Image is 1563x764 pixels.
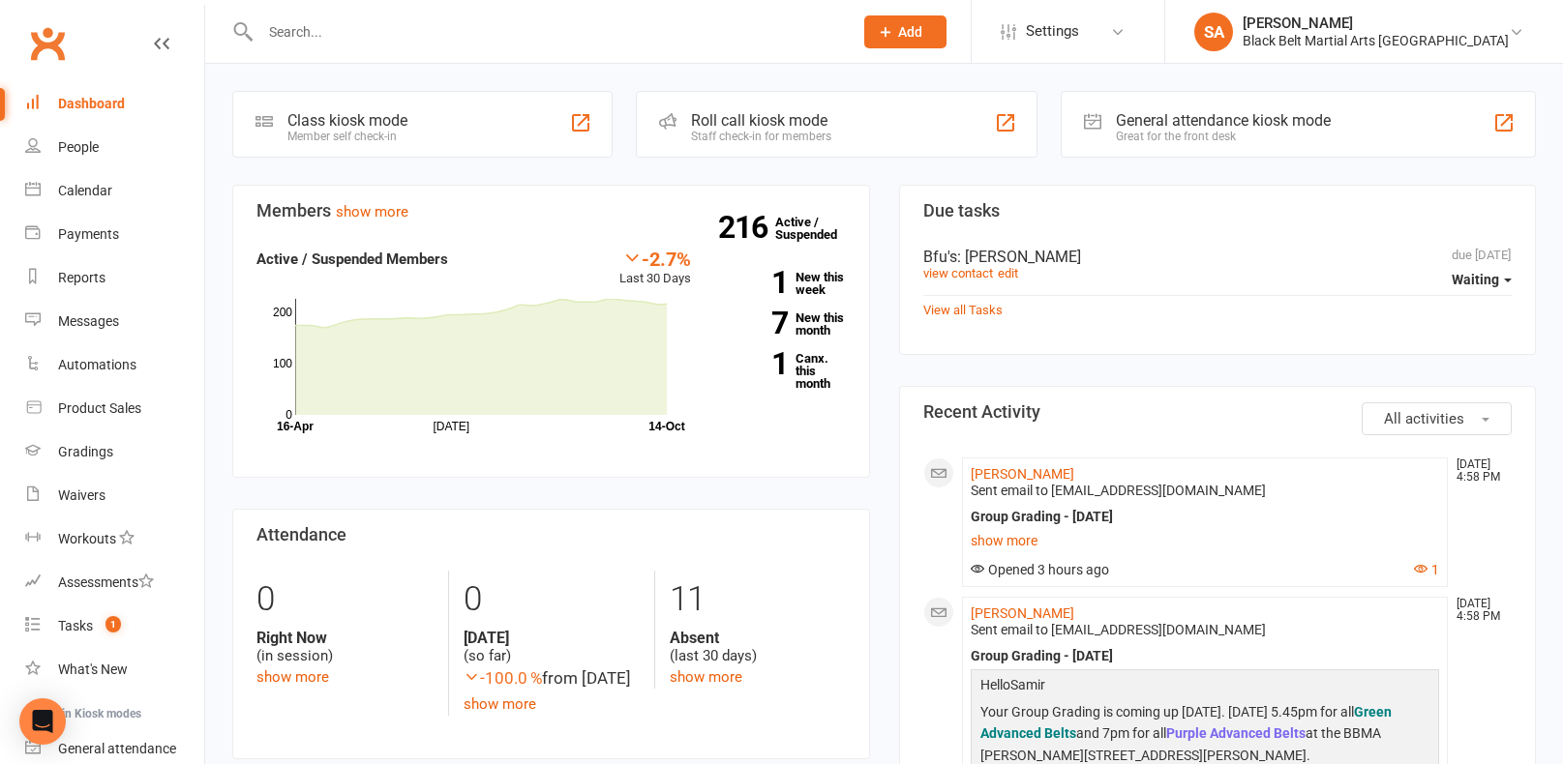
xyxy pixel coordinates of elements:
[58,313,119,329] div: Messages
[670,668,742,686] a: show more
[1116,130,1331,143] div: Great for the front desk
[58,400,141,416] div: Product Sales
[670,629,846,665] div: (last 30 days)
[256,525,846,544] h3: Attendance
[1362,402,1512,435] button: All activities
[58,139,99,155] div: People
[775,201,860,255] a: 216Active / Suspended
[25,300,204,343] a: Messages
[720,352,846,390] a: 1Canx. this month
[1243,32,1509,49] div: Black Belt Martial Arts [GEOGRAPHIC_DATA]
[923,266,993,280] a: view contact
[58,96,125,111] div: Dashboard
[25,517,204,561] a: Workouts
[691,111,831,130] div: Roll call kiosk mode
[58,487,105,503] div: Waivers
[25,256,204,300] a: Reports
[23,19,72,68] a: Clubworx
[971,527,1440,554] a: show more
[58,444,113,459] div: Gradings
[971,466,1074,482] a: [PERSON_NAME]
[1452,272,1499,287] span: Waiting
[691,130,831,143] div: Staff check-in for members
[1452,262,1512,297] button: Waiting
[957,248,1081,266] span: : [PERSON_NAME]
[256,250,448,268] strong: Active / Suspended Members
[25,387,204,430] a: Product Sales
[58,357,136,372] div: Automations
[923,248,1513,266] div: Bfu's
[670,629,846,647] strong: Absent
[25,82,204,126] a: Dashboard
[971,648,1440,664] div: Group Grading - [DATE]
[25,430,204,474] a: Gradings
[25,648,204,691] a: What's New
[256,629,434,647] strong: Right Now
[287,111,407,130] div: Class kiosk mode
[105,616,121,632] span: 1
[256,668,329,686] a: show more
[720,309,788,338] strong: 7
[1447,458,1511,484] time: [DATE] 4:58 PM
[998,266,1018,280] a: edit
[19,698,66,745] div: Open Intercom Messenger
[1447,598,1511,623] time: [DATE] 4:58 PM
[720,311,846,337] a: 7New this month
[923,201,1513,220] h3: Due tasks
[58,183,112,198] div: Calendar
[720,268,788,297] strong: 1
[336,203,408,220] a: show more
[464,668,542,688] span: -100.0 %
[25,169,204,213] a: Calendar
[464,629,640,647] strong: [DATE]
[619,248,691,269] div: -2.7%
[464,665,640,691] div: from [DATE]
[58,574,154,590] div: Assessments
[1194,13,1233,51] div: SA
[718,213,775,242] strong: 216
[256,571,434,629] div: 0
[25,474,204,517] a: Waivers
[58,741,176,756] div: General attendance
[464,695,536,713] a: show more
[25,213,204,256] a: Payments
[256,629,434,665] div: (in session)
[1384,410,1464,427] span: All activities
[58,531,116,546] div: Workouts
[58,226,119,242] div: Payments
[670,571,846,629] div: 11
[58,661,128,677] div: What's New
[464,629,640,665] div: (so far)
[720,271,846,296] a: 1New this week
[971,562,1109,577] span: Opened 3 hours ago
[971,509,1440,525] div: Group Grading - [DATE]
[619,248,691,289] div: Last 30 Days
[256,201,846,220] h3: Members
[1166,725,1306,741] span: Purple Advanced Belts
[923,402,1513,422] h3: Recent Activity
[25,604,204,648] a: Tasks 1
[58,618,93,633] div: Tasks
[255,18,839,45] input: Search...
[287,130,407,143] div: Member self check-in
[1243,15,1509,32] div: [PERSON_NAME]
[58,270,105,285] div: Reports
[1026,10,1079,53] span: Settings
[464,571,640,629] div: 0
[898,24,922,40] span: Add
[923,303,1003,317] a: View all Tasks
[976,674,1435,700] p: HelloSamir
[864,15,947,48] button: Add
[971,622,1266,637] span: Sent email to [EMAIL_ADDRESS][DOMAIN_NAME]
[25,561,204,604] a: Assessments
[25,126,204,169] a: People
[1116,111,1331,130] div: General attendance kiosk mode
[971,605,1074,621] a: [PERSON_NAME]
[1414,562,1439,578] button: 1
[971,483,1266,498] span: Sent email to [EMAIL_ADDRESS][DOMAIN_NAME]
[720,349,788,378] strong: 1
[25,343,204,387] a: Automations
